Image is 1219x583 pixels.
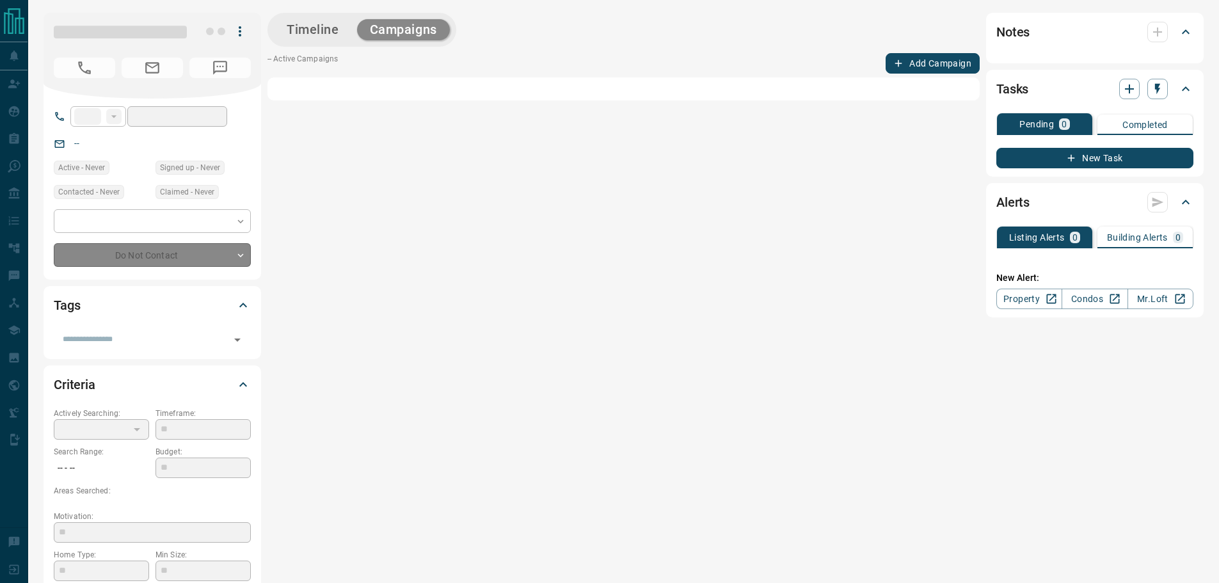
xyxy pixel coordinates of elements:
h2: Tasks [996,79,1028,99]
a: Condos [1062,289,1127,309]
button: New Task [996,148,1193,168]
div: Criteria [54,369,251,400]
h2: Notes [996,22,1030,42]
span: Active - Never [58,161,105,174]
p: Timeframe: [155,408,251,419]
button: Open [228,331,246,349]
span: Signed up - Never [160,161,220,174]
div: Alerts [996,187,1193,218]
h2: Alerts [996,192,1030,212]
a: -- [74,138,79,148]
p: Areas Searched: [54,485,251,497]
span: No Number [54,58,115,78]
p: Completed [1122,120,1168,129]
p: Motivation: [54,511,251,522]
a: Property [996,289,1062,309]
p: 0 [1175,233,1181,242]
p: -- Active Campaigns [267,53,338,74]
span: No Number [189,58,251,78]
button: Timeline [274,19,352,40]
p: Search Range: [54,446,149,458]
div: Notes [996,17,1193,47]
p: -- - -- [54,458,149,479]
p: Home Type: [54,549,149,561]
p: Building Alerts [1107,233,1168,242]
a: Mr.Loft [1127,289,1193,309]
p: 0 [1062,120,1067,129]
div: Tags [54,290,251,321]
p: Budget: [155,446,251,458]
p: Pending [1019,120,1054,129]
p: Listing Alerts [1009,233,1065,242]
button: Add Campaign [886,53,980,74]
h2: Tags [54,295,80,315]
h2: Criteria [54,374,95,395]
p: New Alert: [996,271,1193,285]
p: Actively Searching: [54,408,149,419]
p: 0 [1072,233,1078,242]
span: No Email [122,58,183,78]
span: Claimed - Never [160,186,214,198]
div: Tasks [996,74,1193,104]
span: Contacted - Never [58,186,120,198]
p: Min Size: [155,549,251,561]
button: Campaigns [357,19,450,40]
div: Do Not Contact [54,243,251,267]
